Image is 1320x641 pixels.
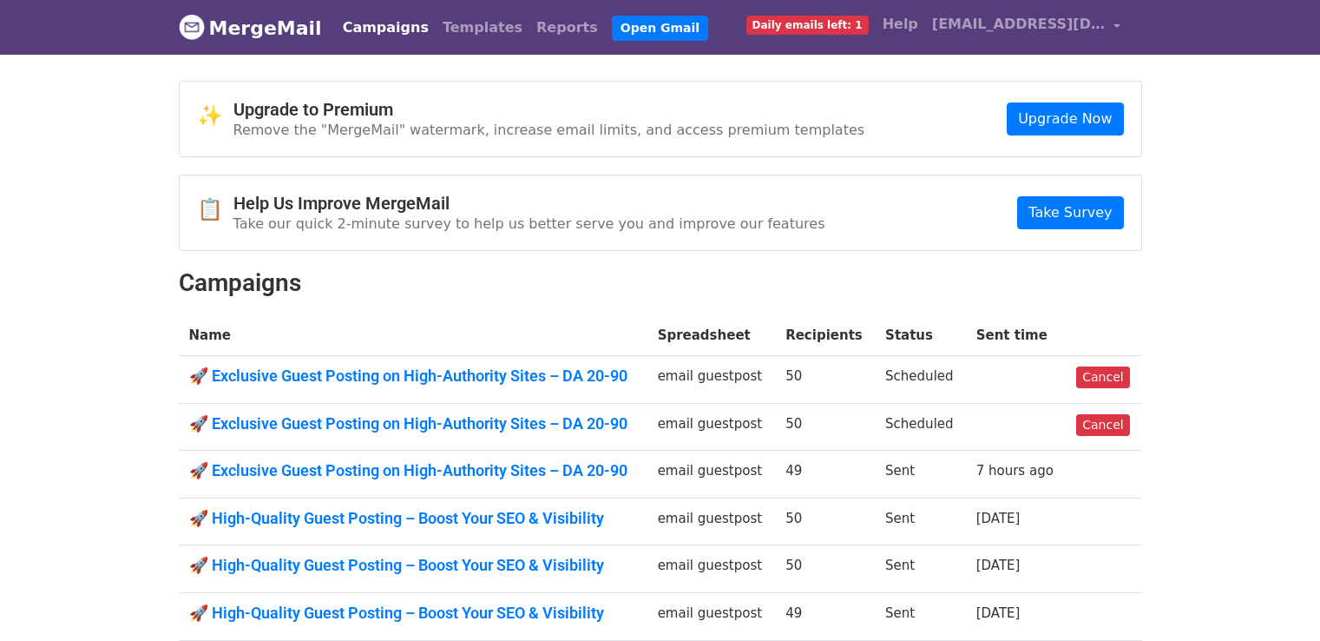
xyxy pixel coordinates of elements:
[647,356,776,404] td: email guestpost
[336,10,436,45] a: Campaigns
[179,10,322,46] a: MergeMail
[932,14,1106,35] span: [EMAIL_ADDRESS][DOMAIN_NAME]
[233,193,825,214] h4: Help Us Improve MergeMail
[875,315,966,356] th: Status
[739,7,876,42] a: Daily emails left: 1
[179,315,647,356] th: Name
[976,605,1021,621] a: [DATE]
[647,545,776,593] td: email guestpost
[197,103,233,129] span: ✨
[775,545,875,593] td: 50
[189,509,637,528] a: 🚀 High-Quality Guest Posting – Boost Your SEO & Visibility
[875,451,966,499] td: Sent
[875,545,966,593] td: Sent
[647,498,776,545] td: email guestpost
[647,593,776,641] td: email guestpost
[612,16,708,41] a: Open Gmail
[647,315,776,356] th: Spreadsheet
[529,10,605,45] a: Reports
[775,498,875,545] td: 50
[775,593,875,641] td: 49
[775,315,875,356] th: Recipients
[875,593,966,641] td: Sent
[233,99,865,120] h4: Upgrade to Premium
[976,558,1021,573] a: [DATE]
[179,268,1142,298] h2: Campaigns
[197,197,233,222] span: 📋
[775,403,875,451] td: 50
[233,121,865,139] p: Remove the "MergeMail" watermark, increase email limits, and access premium templates
[1076,414,1129,436] a: Cancel
[876,7,925,42] a: Help
[976,511,1021,526] a: [DATE]
[966,315,1067,356] th: Sent time
[875,498,966,545] td: Sent
[189,556,637,575] a: 🚀 High-Quality Guest Posting – Boost Your SEO & Visibility
[189,414,637,433] a: 🚀 Exclusive Guest Posting on High-Authority Sites – DA 20-90
[775,451,875,499] td: 49
[1233,558,1320,641] iframe: Chat Widget
[189,367,637,386] a: 🚀 Exclusive Guest Posting on High-Authority Sites – DA 20-90
[875,403,966,451] td: Scheduled
[189,604,637,623] a: 🚀 High-Quality Guest Posting – Boost Your SEO & Visibility
[976,463,1054,479] a: 7 hours ago
[647,451,776,499] td: email guestpost
[647,403,776,451] td: email guestpost
[189,461,637,480] a: 🚀 Exclusive Guest Posting on High-Authority Sites – DA 20-90
[775,356,875,404] td: 50
[1007,102,1123,135] a: Upgrade Now
[1017,196,1123,229] a: Take Survey
[436,10,529,45] a: Templates
[746,16,869,35] span: Daily emails left: 1
[233,215,825,233] p: Take our quick 2-minute survey to help us better serve you and improve our features
[1076,367,1129,388] a: Cancel
[875,356,966,404] td: Scheduled
[179,14,205,40] img: MergeMail logo
[925,7,1128,48] a: [EMAIL_ADDRESS][DOMAIN_NAME]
